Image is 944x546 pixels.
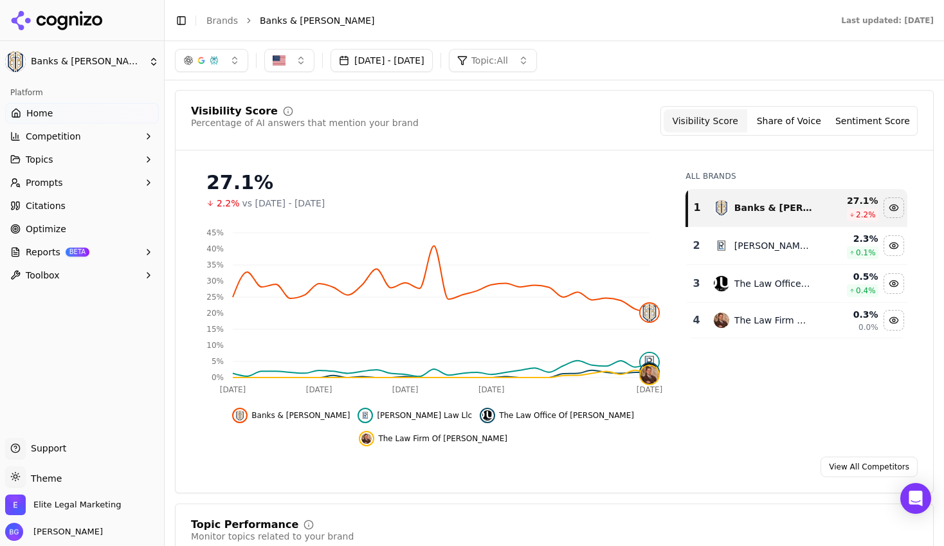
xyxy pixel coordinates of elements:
button: Sentiment Score [831,109,914,132]
img: banks & brower [640,304,658,322]
tr: 2rigney law llc[PERSON_NAME] Law Llc2.3%0.1%Hide rigney law llc data [687,227,907,265]
tspan: 45% [206,228,224,237]
span: 2.2% [217,197,240,210]
div: The Law Office Of [PERSON_NAME] [734,277,812,290]
tspan: [DATE] [637,385,663,394]
span: Home [26,107,53,120]
tspan: 25% [206,293,224,302]
span: [PERSON_NAME] [28,526,103,538]
button: Hide rigney law llc data [358,408,472,423]
button: Hide the law firm of jesse k sanchez data [884,310,904,331]
span: Support [26,442,66,455]
img: Banks & Brower [5,51,26,72]
button: Share of Voice [747,109,831,132]
img: the law office of jeff cardella [482,410,493,421]
a: Optimize [5,219,159,239]
tr: 1banks & browerBanks & [PERSON_NAME]27.1%2.2%Hide banks & brower data [687,189,907,227]
div: 3 [692,276,701,291]
div: Monitor topics related to your brand [191,530,354,543]
div: 2.3 % [822,232,878,245]
div: 2 [692,238,701,253]
button: Open user button [5,523,103,541]
button: Open organization switcher [5,495,121,515]
button: Hide the law office of jeff cardella data [480,408,634,423]
span: Citations [26,199,66,212]
span: Competition [26,130,81,143]
tspan: [DATE] [478,385,505,394]
span: Topics [26,153,53,166]
span: Theme [26,473,62,484]
tspan: [DATE] [306,385,332,394]
img: United States [273,54,286,67]
span: Optimize [26,223,66,235]
div: Platform [5,82,159,103]
div: 0.3 % [822,308,878,321]
nav: breadcrumb [206,14,815,27]
div: 27.1 % [822,194,878,207]
tspan: [DATE] [392,385,419,394]
tspan: 15% [206,325,224,334]
span: 0.1 % [856,248,876,258]
img: banks & brower [714,200,729,215]
button: Topics [5,149,159,170]
span: Elite Legal Marketing [33,499,121,511]
span: Banks & [PERSON_NAME] [251,410,350,421]
img: rigney law llc [640,353,658,371]
span: 0.4 % [856,286,876,296]
span: Topic: All [471,54,508,67]
span: The Law Firm Of [PERSON_NAME] [378,433,507,444]
div: Banks & [PERSON_NAME] [734,201,812,214]
span: BETA [66,248,89,257]
span: Toolbox [26,269,60,282]
tspan: 30% [206,277,224,286]
tr: 3the law office of jeff cardellaThe Law Office Of [PERSON_NAME]0.5%0.4%Hide the law office of jef... [687,265,907,303]
tspan: 10% [206,341,224,350]
tr: 4the law firm of jesse k sanchezThe Law Firm Of [PERSON_NAME]0.3%0.0%Hide the law firm of jesse k... [687,303,907,338]
span: Banks & [PERSON_NAME] [260,14,375,27]
button: Hide the law office of jeff cardella data [884,273,904,294]
button: Visibility Score [664,109,747,132]
tspan: [DATE] [220,385,246,394]
span: Banks & [PERSON_NAME] [31,56,143,68]
tspan: 0% [212,373,224,382]
button: ReportsBETA [5,242,159,262]
a: View All Competitors [821,457,918,477]
img: Elite Legal Marketing [5,495,26,515]
div: 1 [693,200,701,215]
button: Hide banks & brower data [884,197,904,218]
tspan: 20% [206,309,224,318]
span: 0.0% [858,322,878,332]
tspan: 5% [212,357,224,366]
button: Toolbox [5,265,159,286]
div: Open Intercom Messenger [900,483,931,514]
div: 0.5 % [822,270,878,283]
button: Competition [5,126,159,147]
div: Topic Performance [191,520,298,530]
button: Hide rigney law llc data [884,235,904,256]
img: the law office of jeff cardella [640,363,658,381]
span: Reports [26,246,60,259]
img: the law office of jeff cardella [714,276,729,291]
button: Hide the law firm of jesse k sanchez data [359,431,507,446]
span: vs [DATE] - [DATE] [242,197,325,210]
img: the law firm of jesse k sanchez [640,366,658,384]
div: The Law Firm Of [PERSON_NAME] [734,314,812,327]
a: Citations [5,196,159,216]
div: 27.1% [206,171,660,194]
span: The Law Office Of [PERSON_NAME] [499,410,634,421]
img: the law firm of jesse k sanchez [714,313,729,328]
button: Prompts [5,172,159,193]
button: [DATE] - [DATE] [331,49,433,72]
span: Prompts [26,176,63,189]
div: All Brands [685,171,907,181]
div: Percentage of AI answers that mention your brand [191,116,419,129]
span: 2.2 % [856,210,876,220]
a: Brands [206,15,238,26]
a: Home [5,103,159,123]
div: Visibility Score [191,106,278,116]
img: rigney law llc [714,238,729,253]
img: Brian Gomez [5,523,23,541]
div: 4 [692,313,701,328]
div: Last updated: [DATE] [841,15,934,26]
img: the law firm of jesse k sanchez [361,433,372,444]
